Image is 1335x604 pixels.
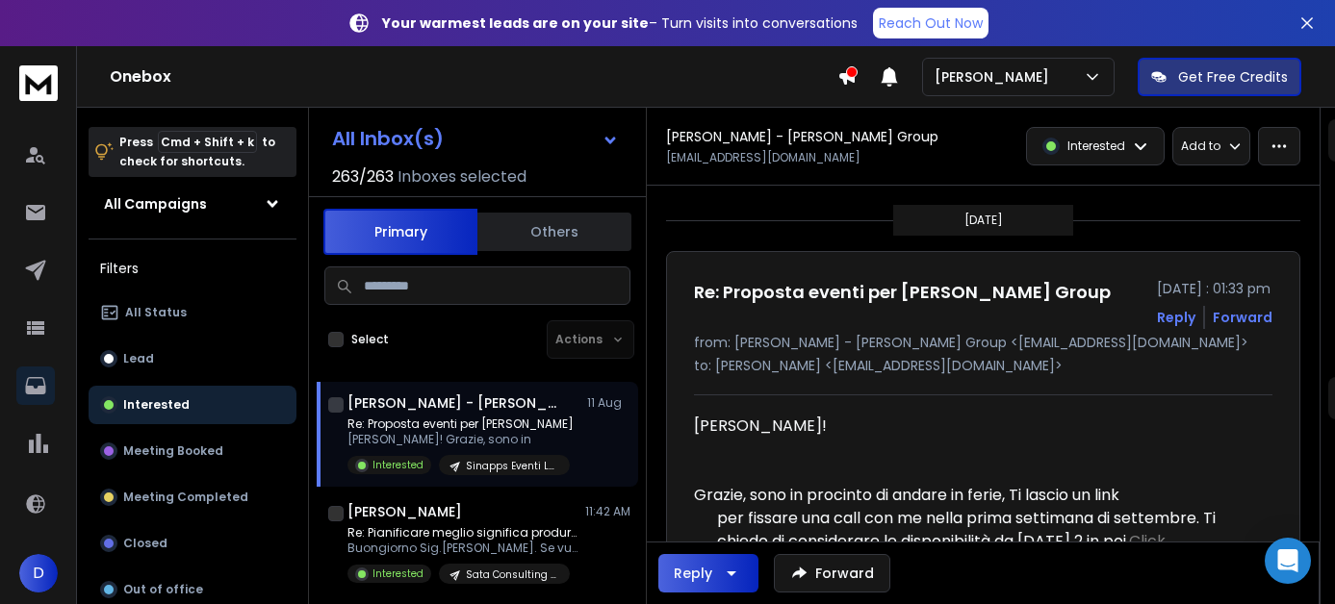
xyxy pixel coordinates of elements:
[323,209,477,255] button: Primary
[466,459,558,473] p: Sinapps Eventi Luglio v2
[694,415,1256,438] p: [PERSON_NAME]!
[104,194,207,214] h1: All Campaigns
[964,213,1003,228] p: [DATE]
[332,165,394,189] span: 263 / 263
[347,416,574,432] p: Re: Proposta eventi per [PERSON_NAME]
[1157,308,1195,327] button: Reply
[873,8,988,38] a: Reach Out Now
[674,564,712,583] div: Reply
[19,554,58,592] button: D
[774,554,890,592] button: Forward
[1138,58,1301,96] button: Get Free Credits
[123,397,190,413] p: Interested
[477,211,631,253] button: Others
[123,536,167,551] p: Closed
[89,185,296,223] button: All Campaigns
[658,554,758,592] button: Reply
[119,133,275,171] p: Press to check for shortcuts.
[1067,138,1125,154] p: Interested
[466,567,558,582] p: Sata Consulting - produzione
[89,255,296,282] h3: Filters
[372,566,424,581] p: Interested
[351,332,389,347] label: Select
[19,65,58,101] img: logo
[158,131,257,153] span: Cmd + Shift + k
[110,65,837,88] h1: Onebox
[89,478,296,516] button: Meeting Completed
[347,393,559,413] h1: [PERSON_NAME] - [PERSON_NAME] Group
[372,458,424,472] p: Interested
[123,582,203,597] p: Out of office
[347,541,578,556] p: Buongiorno Sig.[PERSON_NAME]. Se vuole può
[317,119,634,158] button: All Inbox(s)
[587,395,630,411] p: 11 Aug
[332,129,444,148] h1: All Inbox(s)
[382,13,858,33] p: – Turn visits into conversations
[694,484,1256,576] p: Grazie, sono in procinto di andare in ferie, Ti lascio un link per fissare una call con me nella ...
[89,293,296,332] button: All Status
[382,13,649,33] strong: Your warmest leads are on your site
[89,386,296,424] button: Interested
[1265,538,1311,584] div: Open Intercom Messenger
[1157,279,1272,298] p: [DATE] : 01:33 pm
[694,279,1111,306] h1: Re: Proposta eventi per [PERSON_NAME] Group
[1213,308,1272,327] div: Forward
[89,340,296,378] button: Lead
[879,13,983,33] p: Reach Out Now
[123,490,248,505] p: Meeting Completed
[666,150,860,165] p: [EMAIL_ADDRESS][DOMAIN_NAME]
[347,525,578,541] p: Re: Pianificare meglio significa produrre
[935,67,1057,87] p: [PERSON_NAME]
[89,432,296,470] button: Meeting Booked
[666,127,938,146] h1: [PERSON_NAME] - [PERSON_NAME] Group
[123,443,223,459] p: Meeting Booked
[347,432,574,447] p: [PERSON_NAME]! Grazie, sono in
[694,356,1272,375] p: to: [PERSON_NAME] <[EMAIL_ADDRESS][DOMAIN_NAME]>
[123,351,154,366] p: Lead
[585,504,630,519] p: 11:42 AM
[347,502,462,521] h1: [PERSON_NAME]
[89,524,296,563] button: Closed
[1181,138,1220,154] p: Add to
[125,305,187,320] p: All Status
[1178,67,1288,87] p: Get Free Credits
[694,333,1272,352] p: from: [PERSON_NAME] - [PERSON_NAME] Group <[EMAIL_ADDRESS][DOMAIN_NAME]>
[398,165,526,189] h3: Inboxes selected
